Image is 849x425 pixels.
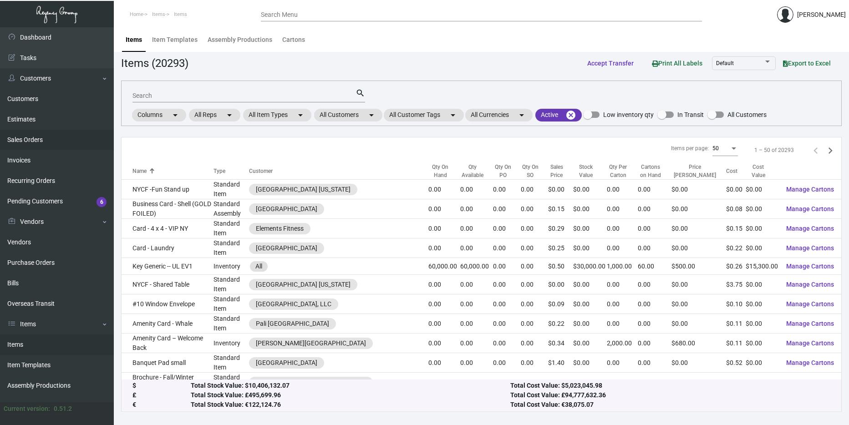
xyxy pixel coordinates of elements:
[384,109,464,121] mat-chip: All Customer Tags
[256,185,351,194] div: [GEOGRAPHIC_DATA] [US_STATE]
[460,373,493,392] td: 0.00
[573,275,607,294] td: $0.00
[746,258,779,275] td: $15,300.00
[256,319,329,329] div: Pali [GEOGRAPHIC_DATA]
[126,35,142,45] div: Items
[607,258,637,275] td: 1,000.00
[726,238,746,258] td: $0.22
[428,314,460,334] td: 0.00
[746,163,771,179] div: Cost Value
[493,353,520,373] td: 0.00
[580,55,641,71] button: Accept Transfer
[671,144,709,152] div: Items per page:
[671,294,726,314] td: $0.00
[428,238,460,258] td: 0.00
[493,373,520,392] td: 0.00
[152,11,165,17] span: Items
[638,219,672,238] td: 0.00
[607,334,637,353] td: 2,000.00
[638,275,672,294] td: 0.00
[786,379,834,386] span: Manage Cartons
[726,275,746,294] td: $3.75
[726,219,746,238] td: $0.15
[726,199,746,219] td: $0.08
[548,373,573,392] td: $6.29
[428,163,460,179] div: Qty On Hand
[132,391,191,400] div: £
[122,373,214,392] td: Brochure - Fall/Winter Catering
[510,381,830,391] div: Total Cost Value: $5,023,045.98
[786,225,834,232] span: Manage Cartons
[779,296,841,312] button: Manage Cartons
[786,205,834,212] span: Manage Cartons
[573,373,607,392] td: $0.00
[712,146,738,152] mat-select: Items per page:
[671,163,726,179] div: Price [PERSON_NAME]
[573,353,607,373] td: $0.00
[779,181,841,197] button: Manage Cartons
[726,294,746,314] td: $0.10
[428,180,460,199] td: 0.00
[671,373,726,392] td: $0.00
[191,381,511,391] div: Total Stock Value: $10,406,132.07
[573,238,607,258] td: $0.00
[189,109,240,121] mat-chip: All Reps
[746,219,779,238] td: $0.00
[573,199,607,219] td: $0.00
[428,373,460,392] td: 0.00
[786,359,834,366] span: Manage Cartons
[447,110,458,121] mat-icon: arrow_drop_down
[746,275,779,294] td: $0.00
[548,199,573,219] td: $0.15
[573,180,607,199] td: $0.00
[726,167,737,175] div: Cost
[493,275,520,294] td: 0.00
[652,60,702,67] span: Print All Labels
[671,238,726,258] td: $0.00
[121,55,188,71] div: Items (20293)
[428,334,460,353] td: 0.00
[548,353,573,373] td: $1.40
[460,163,485,179] div: Qty Available
[548,294,573,314] td: $0.09
[779,354,841,371] button: Manage Cartons
[638,353,672,373] td: 0.00
[823,143,838,157] button: Next page
[671,199,726,219] td: $0.00
[548,258,573,275] td: $0.50
[493,163,520,179] div: Qty On PO
[493,199,520,219] td: 0.00
[607,163,637,179] div: Qty Per Carton
[214,199,249,219] td: Standard Assembly
[521,258,548,275] td: 0.00
[256,243,317,253] div: [GEOGRAPHIC_DATA]
[638,314,672,334] td: 0.00
[54,404,72,414] div: 0.51.2
[645,55,710,71] button: Print All Labels
[521,275,548,294] td: 0.00
[779,201,841,217] button: Manage Cartons
[638,258,672,275] td: 60.00
[510,400,830,410] div: Total Cost Value: €38,075.07
[786,244,834,252] span: Manage Cartons
[786,281,834,288] span: Manage Cartons
[493,294,520,314] td: 0.00
[256,339,366,348] div: [PERSON_NAME][GEOGRAPHIC_DATA]
[122,294,214,314] td: #10 Window Envelope
[122,199,214,219] td: Business Card - Shell (GOLD FOILED)
[460,258,493,275] td: 60,000.00
[607,373,637,392] td: 0.00
[521,353,548,373] td: 0.00
[776,55,838,71] button: Export to Excel
[516,110,527,121] mat-icon: arrow_drop_down
[460,314,493,334] td: 0.00
[607,199,637,219] td: 0.00
[428,353,460,373] td: 0.00
[548,163,573,179] div: Sales Price
[256,224,304,233] div: Elements Fitness
[132,400,191,410] div: €
[726,167,746,175] div: Cost
[214,219,249,238] td: Standard Item
[521,199,548,219] td: 0.00
[607,353,637,373] td: 0.00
